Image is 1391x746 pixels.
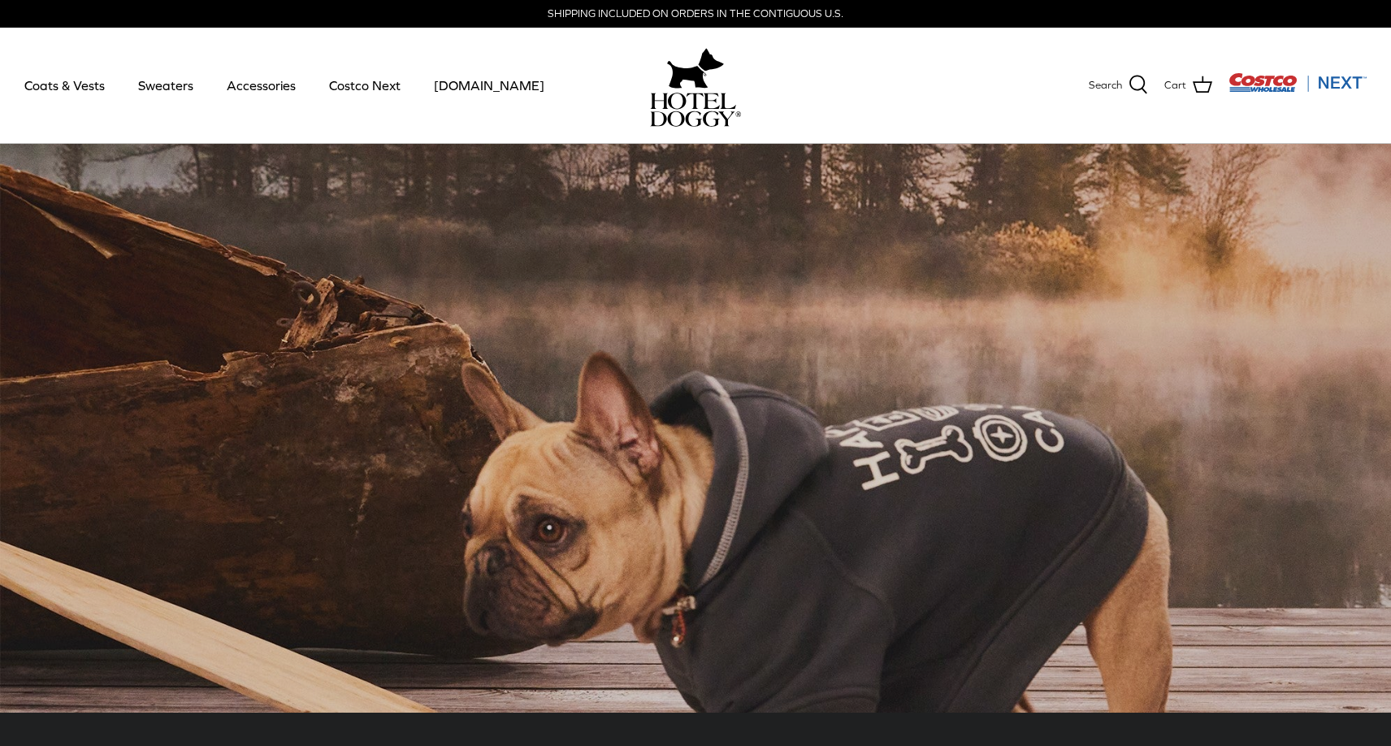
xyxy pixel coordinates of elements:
[650,93,741,127] img: hoteldoggycom
[667,44,724,93] img: hoteldoggy.com
[1089,77,1122,94] span: Search
[1164,77,1186,94] span: Cart
[1228,72,1367,93] img: Costco Next
[1228,83,1367,95] a: Visit Costco Next
[1089,75,1148,96] a: Search
[419,58,559,113] a: [DOMAIN_NAME]
[1164,75,1212,96] a: Cart
[123,58,208,113] a: Sweaters
[10,58,119,113] a: Coats & Vests
[212,58,310,113] a: Accessories
[314,58,415,113] a: Costco Next
[650,44,741,127] a: hoteldoggy.com hoteldoggycom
